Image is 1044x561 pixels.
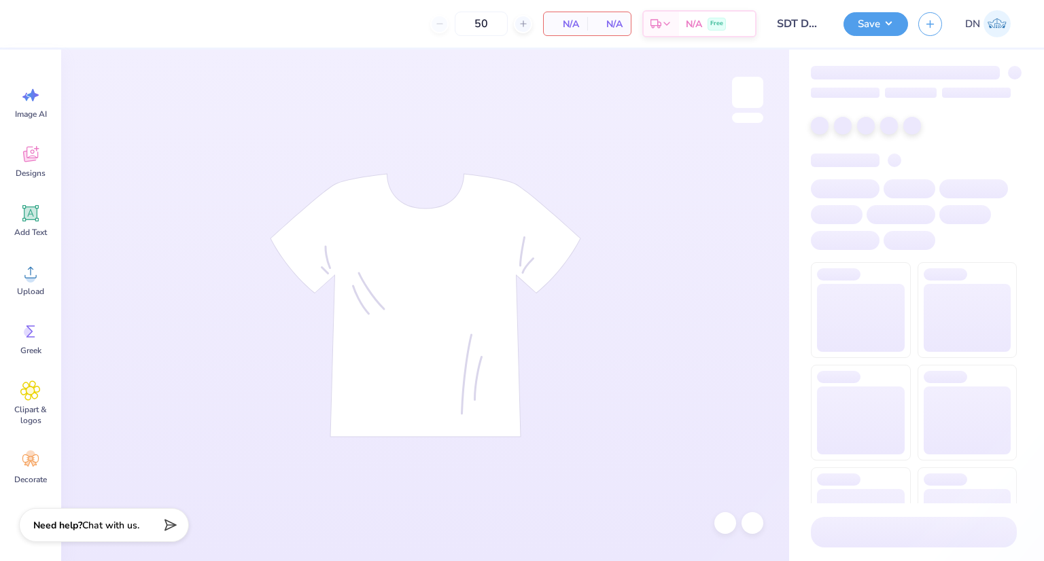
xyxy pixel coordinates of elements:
span: Add Text [14,227,47,238]
span: Designs [16,168,46,179]
span: Greek [20,345,41,356]
span: Chat with us. [82,519,139,532]
span: Free [710,19,723,29]
strong: Need help? [33,519,82,532]
span: Upload [17,286,44,297]
span: N/A [552,17,579,31]
span: Clipart & logos [8,404,53,426]
span: DN [965,16,980,32]
img: tee-skeleton.svg [270,173,581,437]
span: Image AI [15,109,47,120]
input: Untitled Design [767,10,833,37]
span: N/A [686,17,702,31]
input: – – [455,12,508,36]
span: Decorate [14,474,47,485]
img: Danielle Newport [984,10,1011,37]
a: DN [959,10,1017,37]
span: N/A [595,17,623,31]
button: Save [843,12,908,36]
